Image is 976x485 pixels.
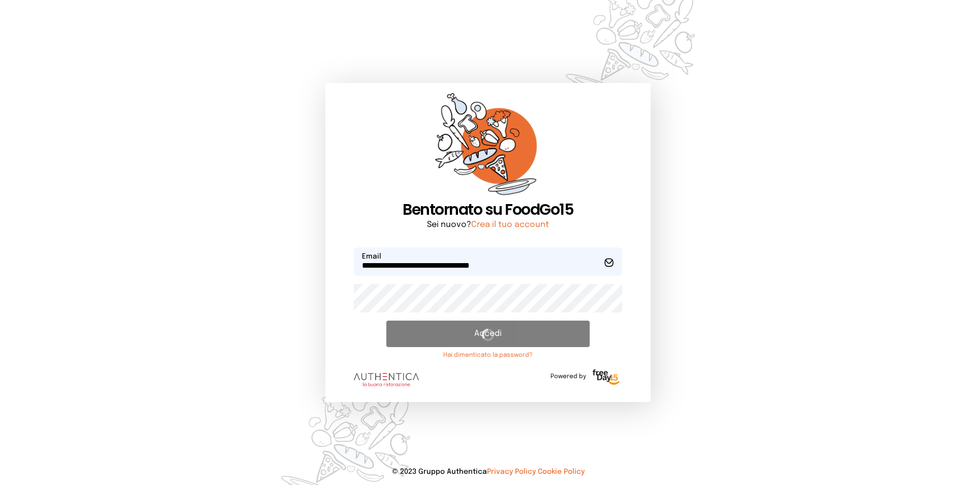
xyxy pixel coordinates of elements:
img: logo.8f33a47.png [354,373,419,386]
a: Crea il tuo account [471,220,549,229]
p: © 2023 Gruppo Authentica [16,467,960,477]
img: logo-freeday.3e08031.png [590,367,622,388]
p: Sei nuovo? [354,219,622,231]
a: Hai dimenticato la password? [386,351,590,359]
a: Privacy Policy [487,468,536,475]
img: sticker-orange.65babaf.png [435,93,541,201]
span: Powered by [551,373,586,381]
h1: Bentornato su FoodGo15 [354,201,622,219]
a: Cookie Policy [538,468,585,475]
